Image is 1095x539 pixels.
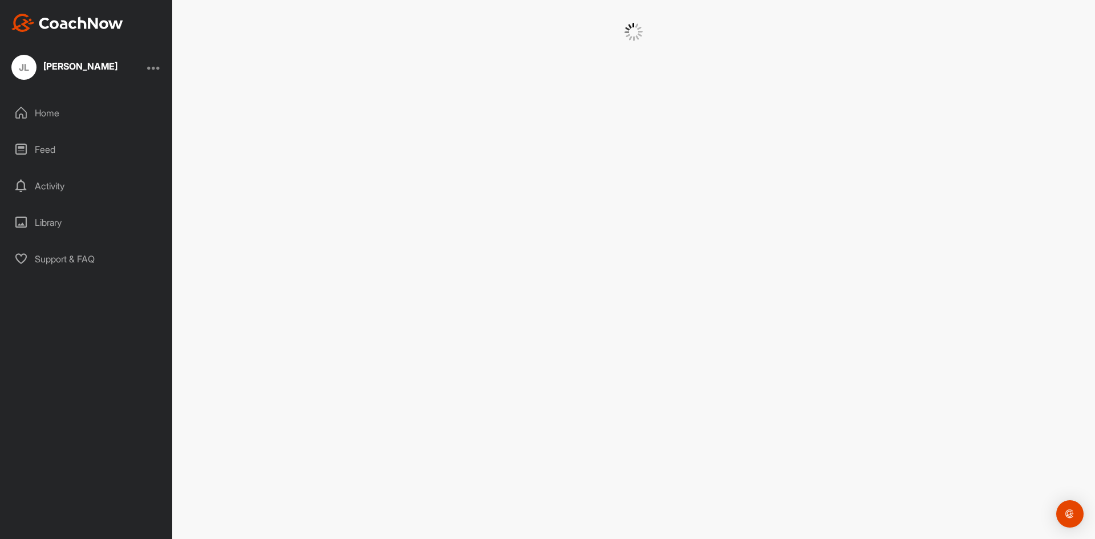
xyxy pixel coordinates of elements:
[11,14,123,32] img: CoachNow
[6,208,167,237] div: Library
[624,23,643,41] img: G6gVgL6ErOh57ABN0eRmCEwV0I4iEi4d8EwaPGI0tHgoAbU4EAHFLEQAh+QQFCgALACwIAA4AGAASAAAEbHDJSesaOCdk+8xg...
[6,99,167,127] div: Home
[6,245,167,273] div: Support & FAQ
[6,172,167,200] div: Activity
[6,135,167,164] div: Feed
[11,55,36,80] div: JL
[1056,500,1084,528] div: Open Intercom Messenger
[43,62,117,71] div: [PERSON_NAME]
